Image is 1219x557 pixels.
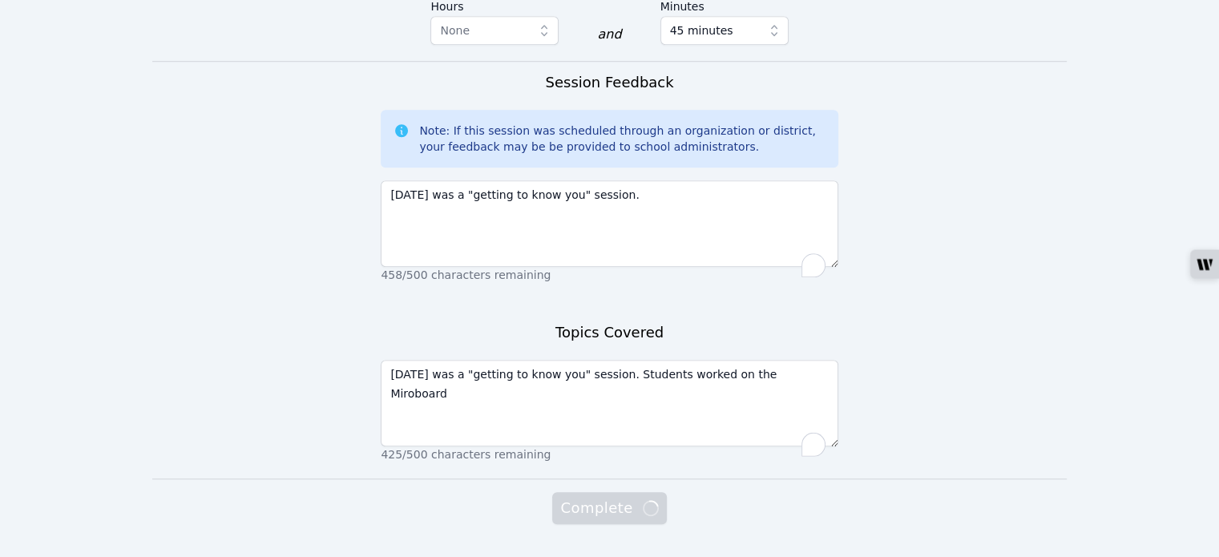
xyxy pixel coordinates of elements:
[419,123,825,155] div: Note: If this session was scheduled through an organization or district, your feedback may be be ...
[560,497,658,519] span: Complete
[660,16,789,45] button: 45 minutes
[430,16,559,45] button: None
[670,21,733,40] span: 45 minutes
[597,25,621,44] div: and
[381,267,838,283] p: 458/500 characters remaining
[381,360,838,446] textarea: To enrich screen reader interactions, please activate Accessibility in Grammarly extension settings
[545,71,673,94] h3: Session Feedback
[381,180,838,267] textarea: To enrich screen reader interactions, please activate Accessibility in Grammarly extension settings
[440,24,470,37] span: None
[555,321,664,344] h3: Topics Covered
[381,446,838,462] p: 425/500 characters remaining
[552,492,666,524] button: Complete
